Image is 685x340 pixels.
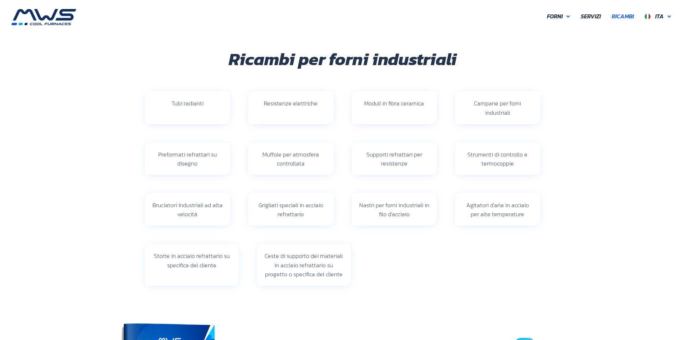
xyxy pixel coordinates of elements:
span: Storte in acciaio refrattario su specifica del cliente [154,251,230,269]
span: Resistenze elettriche [264,99,318,108]
span: Supporti refrattari per resistenze [366,150,422,168]
h1: Ricambi per forni industriali [136,50,549,68]
span: Ceste di supporto dei materiali in acciaio refrattario su progetto o specifica del cliente [265,251,343,278]
span: Moduli in fibra ceramica [364,99,424,108]
span: Servizi [581,12,601,21]
a: Ricambi [606,9,639,24]
span: Strumenti di controllo e termocoppie [467,150,528,168]
span: Agitatori d’aria in acciaio per alte temperature [466,201,529,219]
span: Ricambi [612,12,634,21]
a: Forni [542,9,575,24]
a: Ita [639,9,676,24]
span: Forni [547,12,563,21]
span: Tubi radianti [172,99,204,108]
span: Campane per forni industriali [474,99,521,117]
span: Ita [655,12,664,21]
span: Preformati refrattari su disegno [158,150,217,168]
span: Nastri per forni industriali in filo d’acciaio [359,201,429,219]
img: MWS s.r.l. [12,9,76,25]
span: Muffole per atmosfera controllata [262,150,319,168]
a: Servizi [575,9,606,24]
span: Bruciatori industriali ad alta velocità [152,201,223,219]
span: Grigliati speciali in acciaio refrattario [259,201,323,219]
